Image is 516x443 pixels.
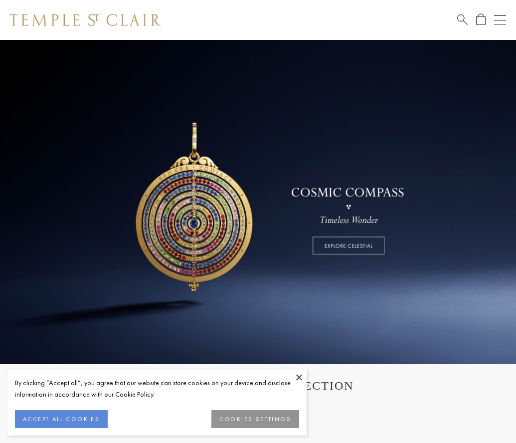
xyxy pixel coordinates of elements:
button: ACCEPT ALL COOKIES [15,410,108,428]
button: Open navigation [494,14,506,26]
img: Temple St. Clair [10,14,161,26]
a: Search [457,13,468,26]
button: COOKIES SETTINGS [211,410,299,428]
a: Open Shopping Bag [476,13,486,26]
div: By clicking “Accept all”, you agree that our website can store cookies on your device and disclos... [15,377,299,400]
